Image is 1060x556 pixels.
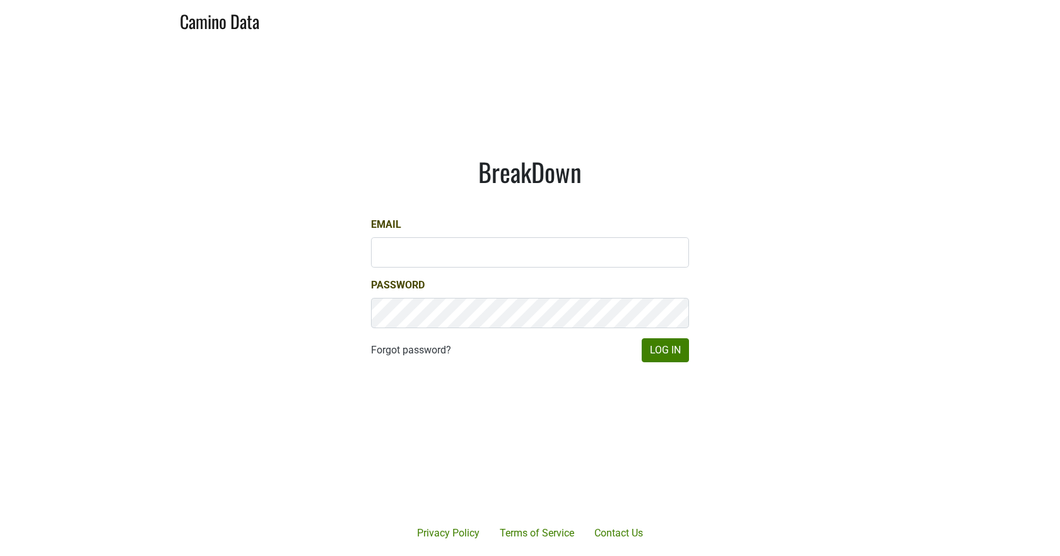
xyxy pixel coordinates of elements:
[642,338,689,362] button: Log In
[371,217,401,232] label: Email
[407,521,490,546] a: Privacy Policy
[371,278,425,293] label: Password
[490,521,584,546] a: Terms of Service
[371,157,689,187] h1: BreakDown
[180,5,259,35] a: Camino Data
[371,343,451,358] a: Forgot password?
[584,521,653,546] a: Contact Us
